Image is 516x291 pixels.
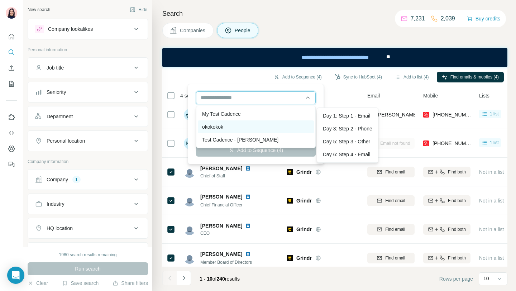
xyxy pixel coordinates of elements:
[6,7,17,19] img: Avatar
[184,109,195,120] img: Avatar
[200,165,242,172] span: [PERSON_NAME]
[200,276,212,282] span: 1 - 10
[59,252,117,258] div: 1980 search results remaining
[433,140,478,146] span: [PHONE_NUMBER]
[319,122,377,135] div: Day 3: Step 2 - Phone
[6,62,17,75] button: Enrich CSV
[319,135,377,148] div: Day 5: Step 3 - Other
[287,226,293,232] img: Logo of Grindr
[28,158,148,165] p: Company information
[162,9,507,19] h4: Search
[319,148,377,161] div: Day 6: Step 4 - Email
[319,109,377,122] div: Day 1: Step 1 - Email
[330,72,387,82] button: Sync to HubSpot (4)
[479,226,504,232] span: Not in a list
[162,48,507,67] iframe: Banner
[184,166,195,178] img: Avatar
[48,25,93,33] div: Company lookalikes
[385,169,405,175] span: Find email
[385,197,405,204] span: Find email
[483,275,489,282] p: 10
[450,74,499,80] span: Find emails & mobiles (4)
[47,113,73,120] div: Department
[200,202,243,207] span: Chief Financial Officer
[287,169,293,175] img: Logo of Grindr
[6,46,17,59] button: Search
[448,197,466,204] span: Find both
[7,267,24,284] div: Open Intercom Messenger
[212,276,217,282] span: of
[6,30,17,43] button: Quick start
[423,140,429,147] img: provider prospeo logo
[200,230,254,237] span: CEO
[47,176,68,183] div: Company
[200,222,242,229] span: [PERSON_NAME]
[28,220,148,237] button: HQ location
[423,195,470,206] button: Find both
[28,244,148,261] button: Annual revenue ($)
[296,197,312,204] span: Grindr
[441,14,455,23] p: 2,039
[390,72,434,82] button: Add to list (4)
[411,14,425,23] p: 7,231
[200,251,242,258] span: [PERSON_NAME]
[245,223,251,229] img: LinkedIn logo
[47,64,64,71] div: Job title
[296,254,312,262] span: Grindr
[180,27,206,34] span: Companies
[423,111,429,118] img: provider prospeo logo
[6,111,17,124] button: Use Surfe on LinkedIn
[47,200,64,207] div: Industry
[28,195,148,213] button: Industry
[245,194,251,200] img: LinkedIn logo
[200,173,254,179] span: Chief of Staff
[200,193,242,200] span: [PERSON_NAME]
[367,167,415,177] button: Find email
[235,27,251,34] span: People
[433,112,478,118] span: [PHONE_NUMBER]
[47,225,73,232] div: HQ location
[423,224,470,235] button: Find both
[28,84,148,101] button: Seniority
[177,271,191,285] button: Navigate to next page
[367,195,415,206] button: Find email
[423,167,470,177] button: Find both
[72,176,81,183] div: 1
[184,195,195,206] img: Avatar
[296,168,312,176] span: Grindr
[479,198,504,204] span: Not in a list
[217,276,225,282] span: 240
[6,142,17,155] button: Dashboard
[6,77,17,90] button: My lists
[28,171,148,188] button: Company1
[490,111,499,117] span: 1 list
[296,226,312,233] span: Grindr
[385,255,405,261] span: Find email
[202,110,310,118] div: My Test Cadence
[448,255,466,261] span: Find both
[423,253,470,263] button: Find both
[184,224,195,235] img: Avatar
[200,260,252,265] span: Member Board of Directors
[28,132,148,149] button: Personal location
[6,127,17,139] button: Use Surfe API
[467,14,500,24] button: Buy credits
[385,226,405,233] span: Find email
[28,108,148,125] button: Department
[245,166,251,171] img: LinkedIn logo
[62,280,99,287] button: Save search
[113,280,148,287] button: Share filters
[184,138,195,149] div: KC
[28,280,48,287] button: Clear
[269,72,327,82] button: Add to Sequence (4)
[245,251,251,257] img: LinkedIn logo
[47,137,85,144] div: Personal location
[448,169,466,175] span: Find both
[28,59,148,76] button: Job title
[28,47,148,53] p: Personal information
[28,6,50,13] div: New search
[367,224,415,235] button: Find email
[184,252,195,264] img: Avatar
[287,255,293,261] img: Logo of Grindr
